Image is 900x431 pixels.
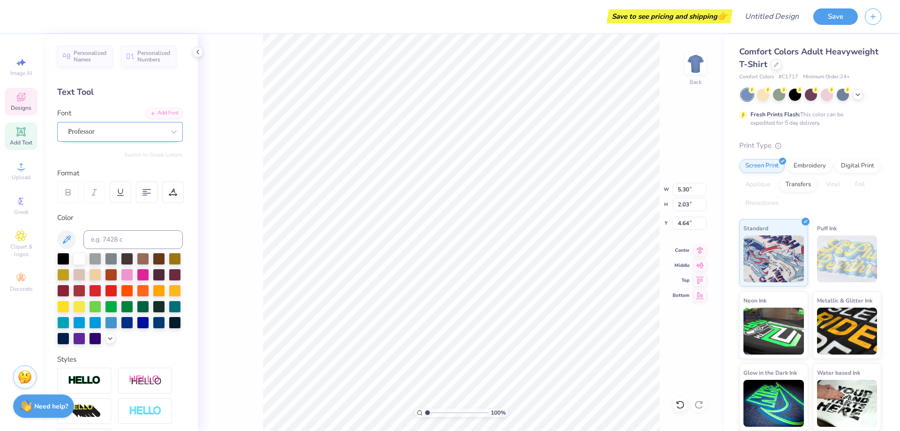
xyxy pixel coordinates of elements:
[146,108,183,119] div: Add Font
[717,10,727,22] span: 👉
[820,178,846,192] div: Vinyl
[739,140,881,151] div: Print Type
[817,368,860,378] span: Water based Ink
[12,174,30,181] span: Upload
[491,408,506,417] span: 100 %
[817,308,877,355] img: Metallic & Glitter Ink
[673,247,690,254] span: Center
[750,110,866,127] div: This color can be expedited for 5 day delivery.
[817,235,877,282] img: Puff Ink
[803,73,850,81] span: Minimum Order: 24 +
[739,73,774,81] span: Comfort Colors
[817,380,877,427] img: Water based Ink
[813,8,858,25] button: Save
[686,54,705,73] img: Back
[743,295,766,305] span: Neon Ink
[11,104,31,112] span: Designs
[779,73,798,81] span: # C1717
[14,208,29,216] span: Greek
[74,50,107,63] span: Personalized Names
[739,46,878,70] span: Comfort Colors Adult Heavyweight T-Shirt
[737,7,806,26] input: Untitled Design
[57,86,183,98] div: Text Tool
[743,235,804,282] img: Standard
[690,78,702,86] div: Back
[609,9,730,23] div: Save to see pricing and shipping
[673,262,690,269] span: Middle
[57,212,183,223] div: Color
[57,354,183,365] div: Styles
[849,178,871,192] div: Foil
[817,295,872,305] span: Metallic & Glitter Ink
[129,406,162,416] img: Negative Space
[10,139,32,146] span: Add Text
[68,375,101,386] img: Stroke
[743,380,804,427] img: Glow in the Dark Ink
[57,168,184,179] div: Format
[835,159,880,173] div: Digital Print
[739,159,785,173] div: Screen Print
[743,368,797,378] span: Glow in the Dark Ink
[129,375,162,386] img: Shadow
[673,277,690,284] span: Top
[10,69,32,77] span: Image AI
[743,223,768,233] span: Standard
[743,308,804,355] img: Neon Ink
[780,178,817,192] div: Transfers
[739,197,785,211] div: Rhinestones
[10,285,32,293] span: Decorate
[817,223,837,233] span: Puff Ink
[34,402,68,411] strong: Need help?
[68,404,101,419] img: 3d Illusion
[137,50,171,63] span: Personalized Numbers
[5,243,37,258] span: Clipart & logos
[673,292,690,299] span: Bottom
[750,111,800,118] strong: Fresh Prints Flash:
[57,108,71,119] label: Font
[124,151,183,159] button: Switch to Greek Letters
[83,230,183,249] input: e.g. 7428 c
[739,178,777,192] div: Applique
[787,159,832,173] div: Embroidery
